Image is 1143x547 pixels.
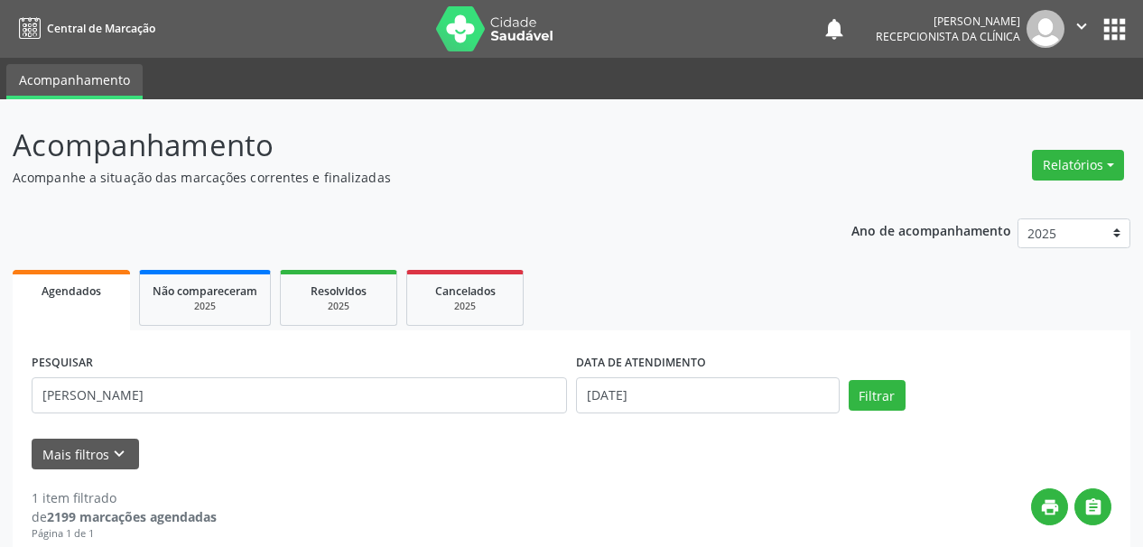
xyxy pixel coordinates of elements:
[851,218,1011,241] p: Ano de acompanhamento
[1083,497,1103,517] i: 
[1040,497,1060,517] i: print
[153,300,257,313] div: 2025
[32,488,217,507] div: 1 item filtrado
[42,283,101,299] span: Agendados
[1027,10,1064,48] img: img
[13,123,795,168] p: Acompanhamento
[32,377,567,413] input: Nome, CNS
[1099,14,1130,45] button: apps
[1074,488,1111,525] button: 
[311,283,367,299] span: Resolvidos
[876,14,1020,29] div: [PERSON_NAME]
[32,349,93,377] label: PESQUISAR
[109,444,129,464] i: keyboard_arrow_down
[849,380,906,411] button: Filtrar
[153,283,257,299] span: Não compareceram
[576,377,840,413] input: Selecione um intervalo
[1031,488,1068,525] button: print
[822,16,847,42] button: notifications
[420,300,510,313] div: 2025
[32,439,139,470] button: Mais filtroskeyboard_arrow_down
[1032,150,1124,181] button: Relatórios
[47,21,155,36] span: Central de Marcação
[1064,10,1099,48] button: 
[435,283,496,299] span: Cancelados
[13,14,155,43] a: Central de Marcação
[876,29,1020,44] span: Recepcionista da clínica
[1072,16,1092,36] i: 
[13,168,795,187] p: Acompanhe a situação das marcações correntes e finalizadas
[47,508,217,525] strong: 2199 marcações agendadas
[293,300,384,313] div: 2025
[32,507,217,526] div: de
[32,526,217,542] div: Página 1 de 1
[6,64,143,99] a: Acompanhamento
[576,349,706,377] label: DATA DE ATENDIMENTO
